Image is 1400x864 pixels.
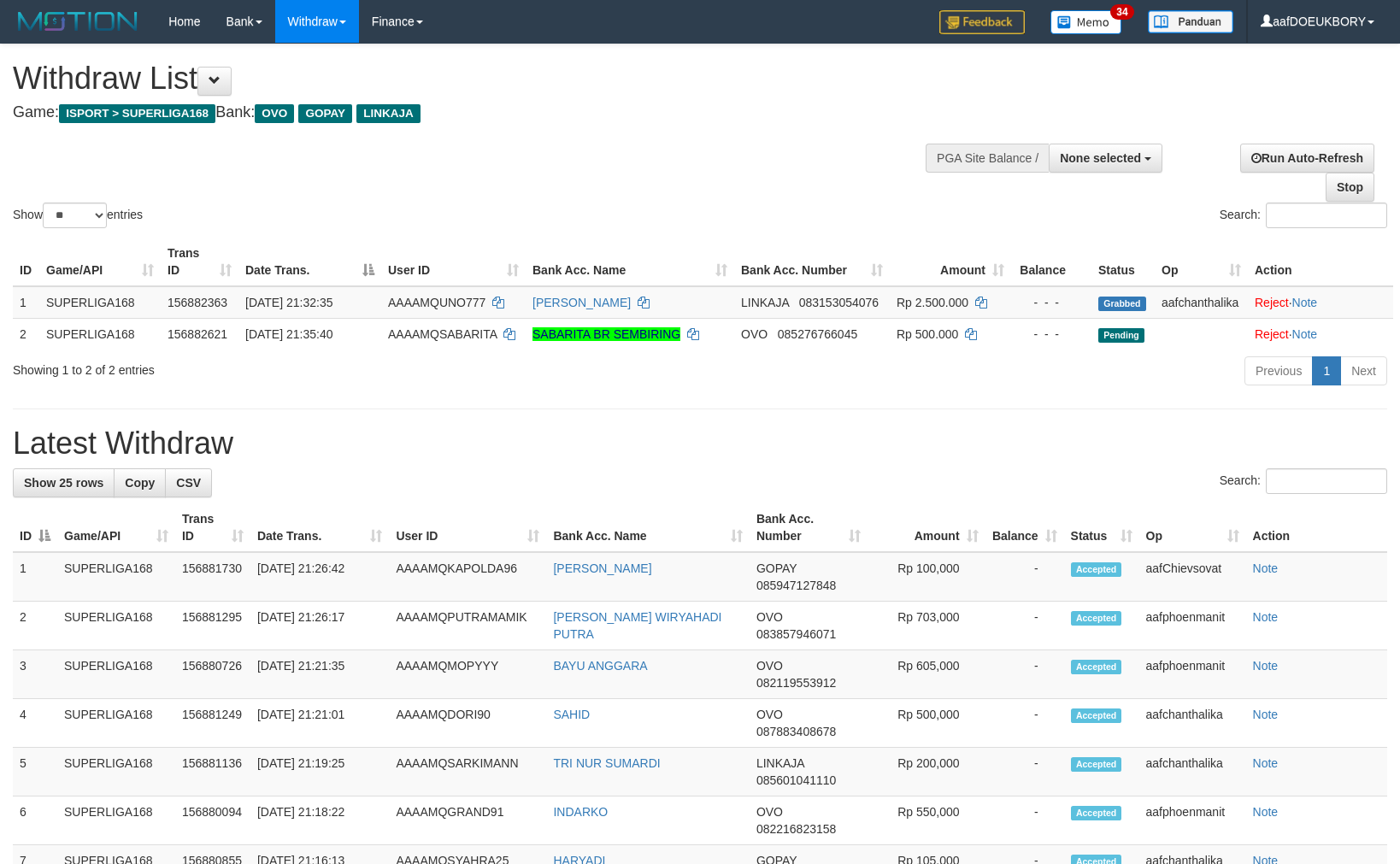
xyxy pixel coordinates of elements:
[1139,796,1246,845] td: aafphoenmanit
[1071,660,1122,674] span: Accepted
[176,476,201,490] span: CSV
[939,10,1025,34] img: Feedback.jpg
[175,602,250,650] td: 156881295
[985,650,1064,699] td: -
[1266,203,1387,228] input: Search:
[168,327,227,341] span: 156882621
[1248,286,1393,319] td: ·
[13,650,57,699] td: 3
[1139,552,1246,602] td: aafChievsovat
[175,503,250,552] th: Trans ID: activate to sort column ascending
[756,579,836,592] span: Copy 085947127848 to clipboard
[1340,356,1387,385] a: Next
[388,327,497,341] span: AAAAMQSABARITA
[1071,806,1122,820] span: Accepted
[175,748,250,796] td: 156881136
[1155,286,1248,319] td: aafchanthalika
[985,748,1064,796] td: -
[13,9,143,34] img: MOTION_logo.png
[868,503,985,552] th: Amount: activate to sort column ascending
[57,748,175,796] td: SUPERLIGA168
[1248,318,1393,350] td: ·
[13,468,115,497] a: Show 25 rows
[756,610,783,624] span: OVO
[13,238,39,286] th: ID
[1011,238,1091,286] th: Balance
[1148,10,1233,33] img: panduan.png
[1071,708,1122,723] span: Accepted
[13,748,57,796] td: 5
[741,327,768,341] span: OVO
[1244,356,1313,385] a: Previous
[1139,602,1246,650] td: aafphoenmanit
[756,676,836,690] span: Copy 082119553912 to clipboard
[39,318,161,350] td: SUPERLIGA168
[13,318,39,350] td: 2
[799,296,879,309] span: Copy 083153054076 to clipboard
[250,748,390,796] td: [DATE] 21:19:25
[741,296,789,309] span: LINKAJA
[553,561,651,575] a: [PERSON_NAME]
[532,296,631,309] a: [PERSON_NAME]
[750,503,868,552] th: Bank Acc. Number: activate to sort column ascending
[13,286,39,319] td: 1
[985,602,1064,650] td: -
[532,327,680,341] a: SABARITA BR SEMBIRING
[1312,356,1341,385] a: 1
[1071,611,1122,626] span: Accepted
[890,238,1011,286] th: Amount: activate to sort column ascending
[756,627,836,641] span: Copy 083857946071 to clipboard
[868,650,985,699] td: Rp 605,000
[1139,503,1246,552] th: Op: activate to sort column ascending
[389,699,546,748] td: AAAAMQDORI90
[250,796,390,845] td: [DATE] 21:18:22
[57,602,175,650] td: SUPERLIGA168
[245,296,332,309] span: [DATE] 21:32:35
[13,355,571,379] div: Showing 1 to 2 of 2 entries
[1091,238,1155,286] th: Status
[1326,173,1374,202] a: Stop
[245,327,332,341] span: [DATE] 21:35:40
[553,708,590,721] a: SAHID
[1220,203,1387,228] label: Search:
[57,503,175,552] th: Game/API: activate to sort column ascending
[1155,238,1248,286] th: Op: activate to sort column ascending
[1253,805,1279,819] a: Note
[756,756,804,770] span: LINKAJA
[1253,708,1279,721] a: Note
[57,650,175,699] td: SUPERLIGA168
[1098,328,1144,343] span: Pending
[57,796,175,845] td: SUPERLIGA168
[868,796,985,845] td: Rp 550,000
[1110,4,1133,20] span: 34
[553,805,608,819] a: INDARKO
[298,104,352,123] span: GOPAY
[526,238,734,286] th: Bank Acc. Name: activate to sort column ascending
[389,552,546,602] td: AAAAMQKAPOLDA96
[13,62,916,96] h1: Withdraw List
[897,296,968,309] span: Rp 2.500.000
[389,650,546,699] td: AAAAMQMOPYYY
[161,238,238,286] th: Trans ID: activate to sort column ascending
[1255,296,1289,309] a: Reject
[175,552,250,602] td: 156881730
[1064,503,1139,552] th: Status: activate to sort column ascending
[13,552,57,602] td: 1
[356,104,421,123] span: LINKAJA
[1060,151,1141,165] span: None selected
[39,286,161,319] td: SUPERLIGA168
[756,805,783,819] span: OVO
[13,203,143,228] label: Show entries
[250,699,390,748] td: [DATE] 21:21:01
[1255,327,1289,341] a: Reject
[39,238,161,286] th: Game/API: activate to sort column ascending
[13,699,57,748] td: 4
[238,238,381,286] th: Date Trans.: activate to sort column descending
[926,144,1049,173] div: PGA Site Balance /
[868,552,985,602] td: Rp 100,000
[1292,296,1318,309] a: Note
[1071,757,1122,772] span: Accepted
[255,104,294,123] span: OVO
[1098,297,1146,311] span: Grabbed
[389,503,546,552] th: User ID: activate to sort column ascending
